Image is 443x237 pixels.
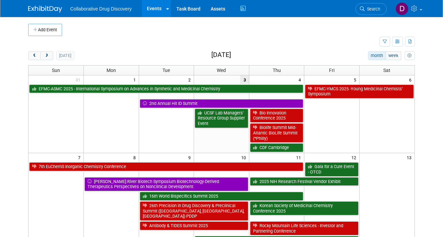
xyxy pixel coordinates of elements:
a: EFMC-YMCS 2025 -Young Medicinal Chemists’ Symposium [305,85,414,98]
span: 13 [406,153,415,162]
a: 2025 NIH Research Festival Vendor Exhibit [250,177,359,186]
span: Sun [52,68,60,73]
a: 7th EuChemS Inorganic Chemistry Conference [29,162,303,171]
span: Thu [273,68,281,73]
a: Biolife Summit Mid-Atlantic BioLife Summit (*Philly) [250,123,304,143]
span: 2 [188,75,194,84]
span: Collaborative Drug Discovery [70,6,132,12]
span: 12 [351,153,359,162]
a: UCSF Lab Managers’ Resource Group Supplier Event [195,109,248,128]
span: 1 [133,75,139,84]
span: 9 [188,153,194,162]
a: Korean Society of Medicinal Chemistry Conference 2025 [250,201,359,215]
span: Sat [383,68,390,73]
span: 7 [77,153,83,162]
img: ExhibitDay [28,6,62,13]
button: myCustomButton [405,51,415,60]
a: CDF Cambridge [250,143,304,152]
button: next [40,51,53,60]
span: 31 [75,75,83,84]
a: Search [355,3,387,15]
a: Gala for a Cure Event - OTCD [305,162,359,176]
span: 10 [240,153,249,162]
button: Add Event [28,24,62,36]
button: prev [28,51,41,60]
span: Tue [162,68,170,73]
a: Antibody & TIDES Summit 2025 [140,221,248,230]
a: 16th World Bispecifics Summit 2025 [140,192,304,201]
button: week [386,51,401,60]
i: Personalize Calendar [407,54,412,58]
span: 3 [240,75,249,84]
button: [DATE] [56,51,74,60]
a: EFMC-ASMC 2025 - International Symposium on Advances in Synthetic and Medicinal Chemistry [29,85,303,93]
span: Wed [217,68,226,73]
a: 2nd Annual Hit ID Summit [140,99,304,108]
span: 6 [408,75,415,84]
img: Daniel Castro [396,2,408,15]
h2: [DATE] [211,51,231,59]
button: month [368,51,386,60]
a: Bio Innovation Conference 2025 [250,109,304,123]
a: Rocky Mountain Life Sciences - Investor and Partnering Conference [250,221,359,235]
span: Mon [107,68,116,73]
a: 26th Precision in Drug Discovery & Preclinical Summit ([GEOGRAPHIC_DATA], [GEOGRAPHIC_DATA], [GEO... [140,201,248,221]
span: 4 [298,75,304,84]
a: [PERSON_NAME] River Biotech Symposium Biotechnology-Derived Therapeutics Perspectives on Nonclini... [84,177,248,191]
span: Search [365,6,380,12]
span: 11 [295,153,304,162]
span: 8 [133,153,139,162]
span: Fri [329,68,334,73]
span: 5 [353,75,359,84]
